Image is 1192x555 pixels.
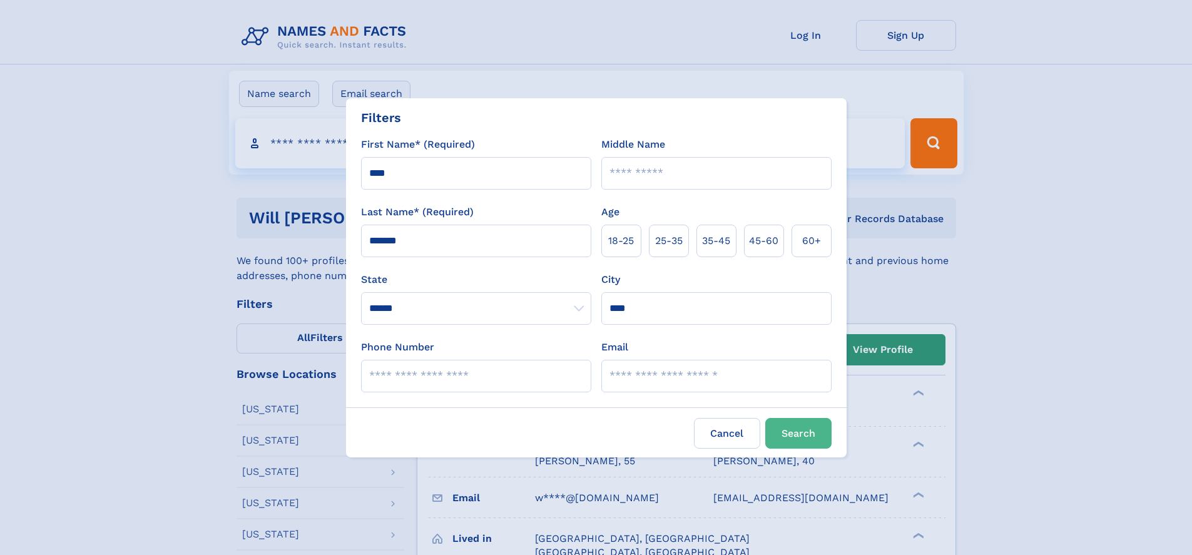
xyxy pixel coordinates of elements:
[361,108,401,127] div: Filters
[802,233,821,248] span: 60+
[655,233,683,248] span: 25‑35
[601,205,619,220] label: Age
[601,137,665,152] label: Middle Name
[361,137,475,152] label: First Name* (Required)
[702,233,730,248] span: 35‑45
[361,340,434,355] label: Phone Number
[601,340,628,355] label: Email
[694,418,760,449] label: Cancel
[361,205,474,220] label: Last Name* (Required)
[361,272,591,287] label: State
[601,272,620,287] label: City
[749,233,778,248] span: 45‑60
[608,233,634,248] span: 18‑25
[765,418,832,449] button: Search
